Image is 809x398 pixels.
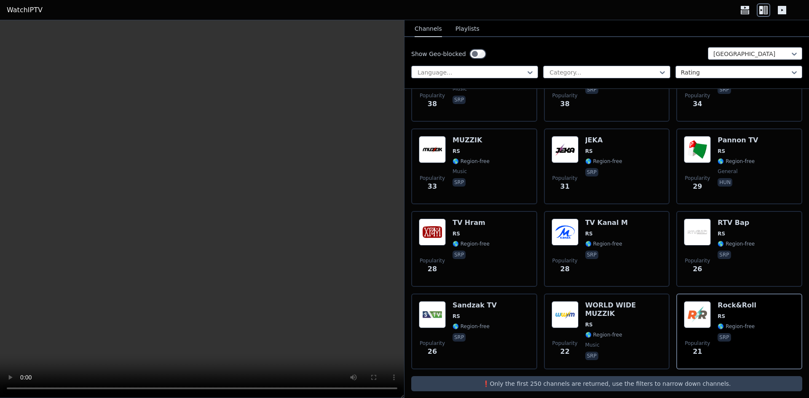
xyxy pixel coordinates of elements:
span: 28 [428,264,437,274]
span: 31 [560,182,570,192]
span: Popularity [685,175,710,182]
span: Popularity [552,257,578,264]
span: 🌎 Region-free [718,240,755,247]
img: Sandzak TV [419,301,446,328]
h6: Sandzak TV [453,301,497,310]
span: RS [585,148,593,155]
h6: Rock&Roll [718,301,756,310]
span: 38 [560,99,570,109]
span: 26 [428,347,437,357]
span: 🌎 Region-free [453,323,490,330]
img: Rock&Roll [684,301,711,328]
p: srp [585,85,598,94]
img: RTV Bap [684,219,711,246]
p: srp [453,96,466,104]
span: RS [453,230,460,237]
span: 33 [428,182,437,192]
span: music [453,85,467,92]
span: 34 [693,99,702,109]
span: 22 [560,347,570,357]
span: Popularity [420,92,445,99]
span: RS [718,230,725,237]
p: srp [453,251,466,259]
span: RS [718,313,725,320]
img: TV Hram [419,219,446,246]
h6: TV Kanal M [585,219,628,227]
h6: JEKA [585,136,622,144]
p: srp [453,178,466,187]
span: RS [453,313,460,320]
button: Channels [415,21,442,37]
span: RS [453,148,460,155]
span: 21 [693,347,702,357]
p: srp [718,333,731,342]
p: srp [585,251,598,259]
p: ❗️Only the first 250 channels are returned, use the filters to narrow down channels. [415,379,799,388]
span: 🌎 Region-free [585,240,622,247]
h6: TV Hram [453,219,490,227]
span: Popularity [685,92,710,99]
h6: MUZZIK [453,136,490,144]
p: srp [585,168,598,176]
span: 26 [693,264,702,274]
span: 28 [560,264,570,274]
p: srp [718,251,731,259]
span: music [453,168,467,175]
span: RS [585,321,593,328]
span: 🌎 Region-free [453,240,490,247]
span: 🌎 Region-free [453,158,490,165]
span: 29 [693,182,702,192]
p: srp [585,352,598,360]
h6: Pannon TV [718,136,758,144]
p: hun [718,178,732,187]
span: Popularity [420,340,445,347]
span: RS [585,230,593,237]
h6: WORLD WIDE MUZZIK [585,301,662,318]
span: 38 [428,99,437,109]
label: Show Geo-blocked [411,50,466,58]
span: 🌎 Region-free [585,158,622,165]
span: RS [718,148,725,155]
p: srp [453,333,466,342]
span: general [718,168,737,175]
span: Popularity [552,340,578,347]
span: 🌎 Region-free [718,323,755,330]
span: Popularity [552,175,578,182]
span: Popularity [420,257,445,264]
a: WatchIPTV [7,5,43,15]
span: Popularity [685,340,710,347]
img: JEKA [552,136,579,163]
span: Popularity [552,92,578,99]
img: MUZZIK [419,136,446,163]
button: Playlists [455,21,480,37]
span: 🌎 Region-free [718,158,755,165]
h6: RTV Bap [718,219,755,227]
span: music [585,342,600,348]
span: Popularity [685,257,710,264]
span: 🌎 Region-free [585,331,622,338]
img: Pannon TV [684,136,711,163]
img: TV Kanal M [552,219,579,246]
img: WORLD WIDE MUZZIK [552,301,579,328]
p: srp [718,85,731,94]
span: Popularity [420,175,445,182]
